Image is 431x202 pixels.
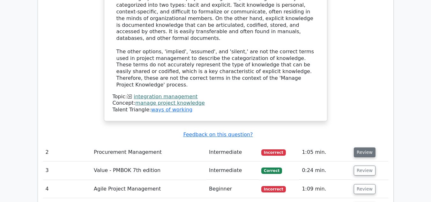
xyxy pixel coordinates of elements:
[91,180,206,198] td: Agile Project Management
[299,180,351,198] td: 1:09 min.
[206,143,259,161] td: Intermediate
[354,166,375,176] button: Review
[91,143,206,161] td: Procurement Management
[261,168,282,174] span: Correct
[91,161,206,180] td: Value - PMBOK 7th edition
[113,94,319,113] div: Talent Triangle:
[261,149,286,156] span: Incorrect
[299,143,351,161] td: 1:05 min.
[299,161,351,180] td: 0:24 min.
[183,131,253,138] a: Feedback on this question?
[113,100,319,107] div: Concept:
[113,94,319,100] div: Topic:
[206,161,259,180] td: Intermediate
[206,180,259,198] td: Beginner
[134,94,197,100] a: integration management
[43,143,92,161] td: 2
[135,100,205,106] a: manage project knowledge
[354,184,375,194] button: Review
[354,147,375,157] button: Review
[151,107,192,113] a: ways of working
[43,180,92,198] td: 4
[261,186,286,192] span: Incorrect
[43,161,92,180] td: 3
